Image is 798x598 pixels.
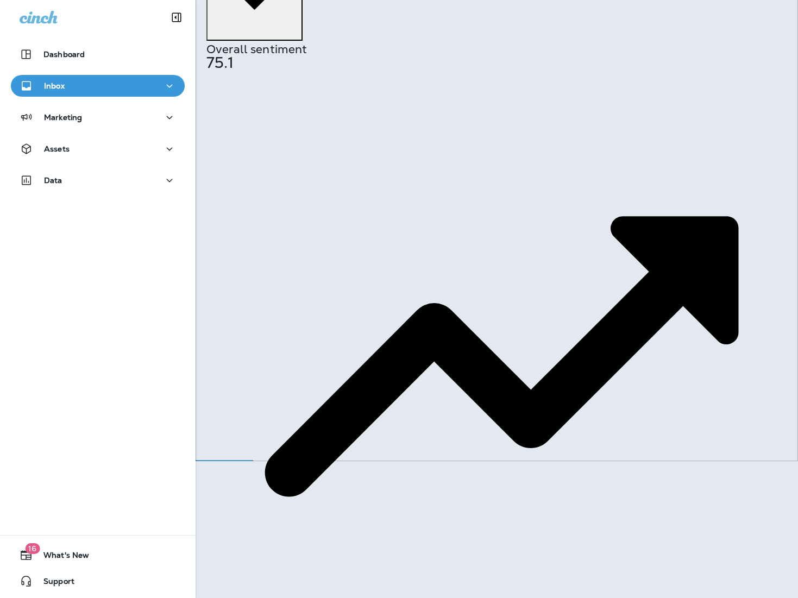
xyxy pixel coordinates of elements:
[161,7,192,28] button: Collapse Sidebar
[33,551,89,564] span: What's New
[11,570,185,592] button: Support
[44,176,62,185] p: Data
[11,75,185,97] button: Inbox
[43,50,85,59] p: Dashboard
[11,106,185,128] button: Marketing
[44,81,65,90] p: Inbox
[206,58,787,67] h1: 75.1
[25,543,40,554] span: 16
[44,144,70,153] p: Assets
[11,43,185,65] button: Dashboard
[11,544,185,566] button: 16What's New
[11,169,185,191] button: Data
[33,577,74,590] span: Support
[206,45,787,54] h2: Overall sentiment
[11,138,185,160] button: Assets
[44,113,82,122] p: Marketing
